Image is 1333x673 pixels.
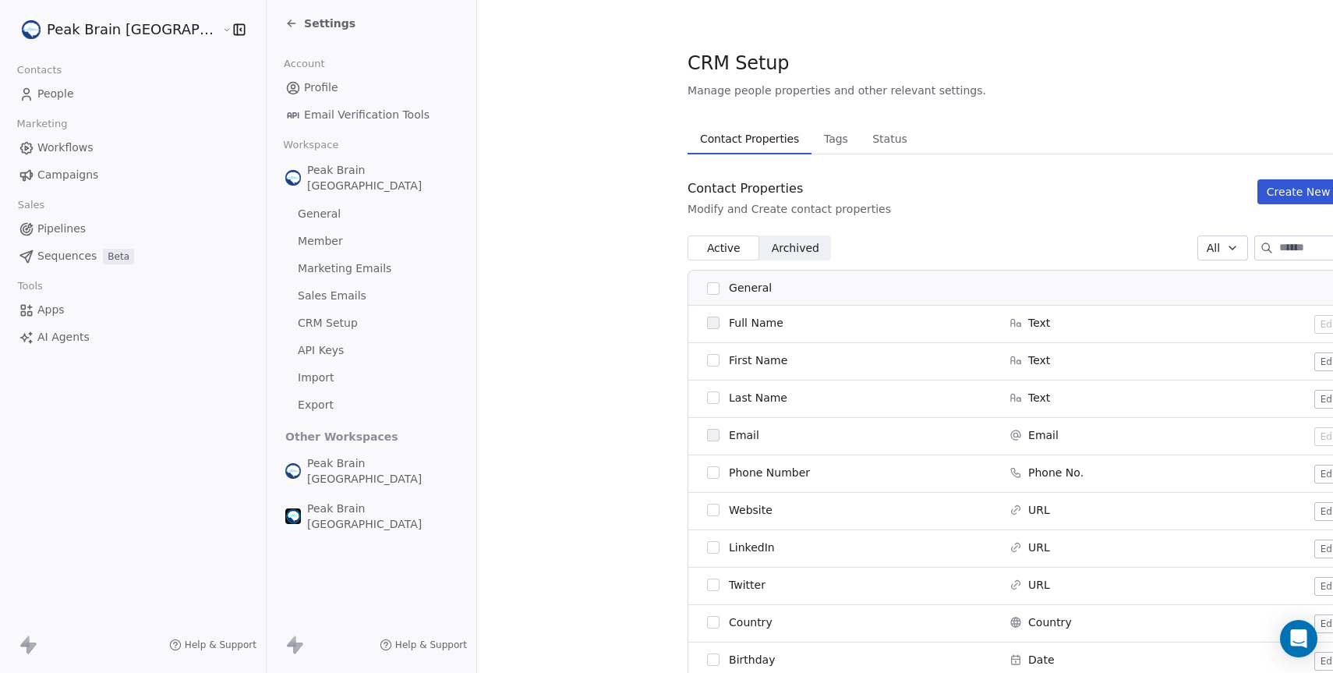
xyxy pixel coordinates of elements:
[22,20,41,39] img: Peak%20Brain%20Logo.png
[688,51,789,75] span: CRM Setup
[279,365,464,391] a: Import
[307,455,458,487] span: Peak Brain [GEOGRAPHIC_DATA]
[298,260,391,277] span: Marketing Emails
[1028,540,1050,555] span: URL
[19,16,210,43] button: Peak Brain [GEOGRAPHIC_DATA]
[1028,465,1084,480] span: Phone No.
[380,639,467,651] a: Help & Support
[729,652,775,668] span: Birthday
[279,102,464,128] a: Email Verification Tools
[12,81,253,107] a: People
[11,275,49,298] span: Tools
[37,248,97,264] span: Sequences
[279,228,464,254] a: Member
[1028,502,1050,518] span: URL
[37,140,94,156] span: Workflows
[37,302,65,318] span: Apps
[169,639,256,651] a: Help & Support
[694,128,805,150] span: Contact Properties
[729,540,775,555] span: LinkedIn
[279,201,464,227] a: General
[285,170,301,186] img: Peak%20Brain%20Logo.png
[866,128,914,150] span: Status
[688,201,891,217] div: Modify and Create contact properties
[1028,577,1050,593] span: URL
[729,427,759,443] span: Email
[11,193,51,217] span: Sales
[729,615,773,630] span: Country
[298,233,343,250] span: Member
[285,463,301,479] img: peakbrain_logo.jpg
[103,249,134,264] span: Beta
[1207,240,1220,257] span: All
[185,639,256,651] span: Help & Support
[304,107,430,123] span: Email Verification Tools
[12,135,253,161] a: Workflows
[279,75,464,101] a: Profile
[1028,427,1059,443] span: Email
[12,297,253,323] a: Apps
[279,392,464,418] a: Export
[12,162,253,188] a: Campaigns
[279,310,464,336] a: CRM Setup
[298,315,358,331] span: CRM Setup
[298,206,341,222] span: General
[395,639,467,651] span: Help & Support
[688,179,891,198] div: Contact Properties
[285,16,355,31] a: Settings
[10,112,74,136] span: Marketing
[1028,390,1050,406] span: Text
[37,329,90,345] span: AI Agents
[298,397,334,413] span: Export
[1028,315,1050,331] span: Text
[12,216,253,242] a: Pipelines
[279,283,464,309] a: Sales Emails
[818,128,854,150] span: Tags
[729,280,772,296] span: General
[729,390,787,406] span: Last Name
[729,465,810,480] span: Phone Number
[279,256,464,282] a: Marketing Emails
[729,577,766,593] span: Twitter
[298,370,334,386] span: Import
[688,83,986,98] span: Manage people properties and other relevant settings.
[729,502,773,518] span: Website
[1028,652,1054,668] span: Date
[1028,615,1072,630] span: Country
[298,342,344,359] span: API Keys
[285,508,301,524] img: Peak%20brain.png
[307,162,458,193] span: Peak Brain [GEOGRAPHIC_DATA]
[772,240,819,257] span: Archived
[729,352,787,368] span: First Name
[277,52,331,76] span: Account
[47,19,218,40] span: Peak Brain [GEOGRAPHIC_DATA]
[307,501,458,532] span: Peak Brain [GEOGRAPHIC_DATA]
[279,338,464,363] a: API Keys
[1280,620,1317,657] div: Open Intercom Messenger
[298,288,366,304] span: Sales Emails
[37,167,98,183] span: Campaigns
[304,80,338,96] span: Profile
[1028,352,1050,368] span: Text
[729,315,783,331] span: Full Name
[279,424,405,449] span: Other Workspaces
[37,221,86,237] span: Pipelines
[37,86,74,102] span: People
[277,133,345,157] span: Workspace
[10,58,69,82] span: Contacts
[304,16,355,31] span: Settings
[12,324,253,350] a: AI Agents
[12,243,253,269] a: SequencesBeta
